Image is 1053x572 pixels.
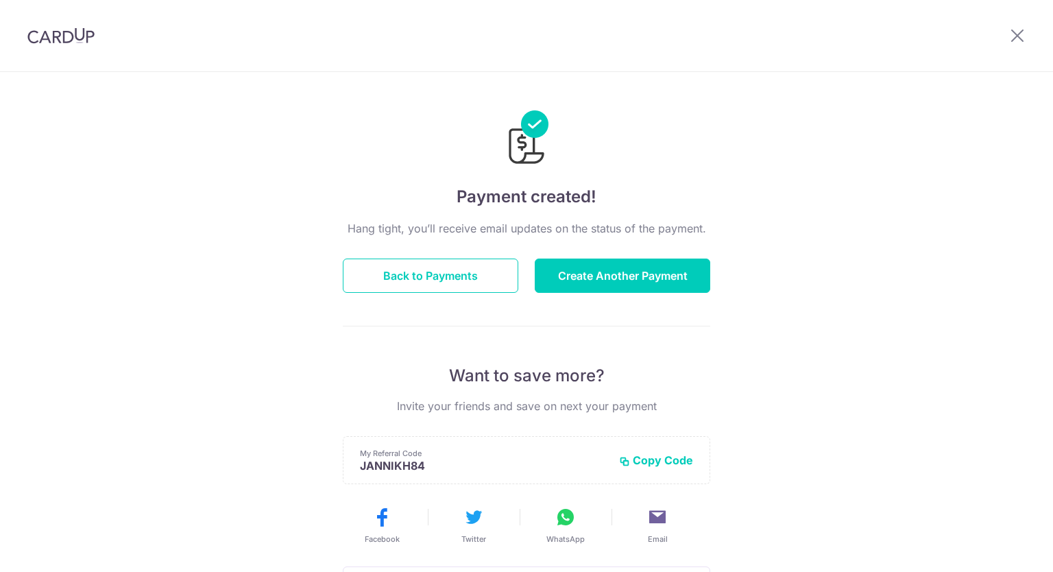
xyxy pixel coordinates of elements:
button: Email [617,506,698,545]
button: Back to Payments [343,259,518,293]
p: My Referral Code [360,448,608,459]
button: Copy Code [619,453,693,467]
img: CardUp [27,27,95,44]
p: JANNIKH84 [360,459,608,473]
h4: Payment created! [343,184,710,209]
span: Facebook [365,534,400,545]
p: Want to save more? [343,365,710,387]
button: Facebook [341,506,422,545]
p: Hang tight, you’ll receive email updates on the status of the payment. [343,220,710,237]
span: Twitter [461,534,486,545]
p: Invite your friends and save on next your payment [343,398,710,414]
button: Create Another Payment [535,259,710,293]
span: WhatsApp [546,534,585,545]
img: Payments [505,110,548,168]
button: WhatsApp [525,506,606,545]
button: Twitter [433,506,514,545]
span: Email [648,534,668,545]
